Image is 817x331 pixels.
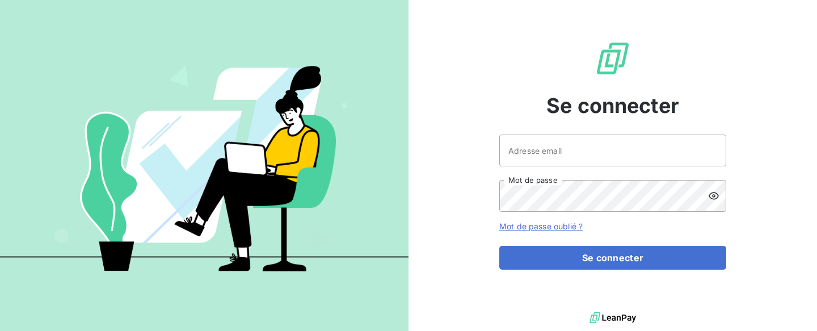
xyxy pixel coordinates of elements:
[499,246,726,270] button: Se connecter
[595,40,631,77] img: Logo LeanPay
[499,221,583,231] a: Mot de passe oublié ?
[499,135,726,166] input: placeholder
[546,90,679,121] span: Se connecter
[589,309,636,326] img: logo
